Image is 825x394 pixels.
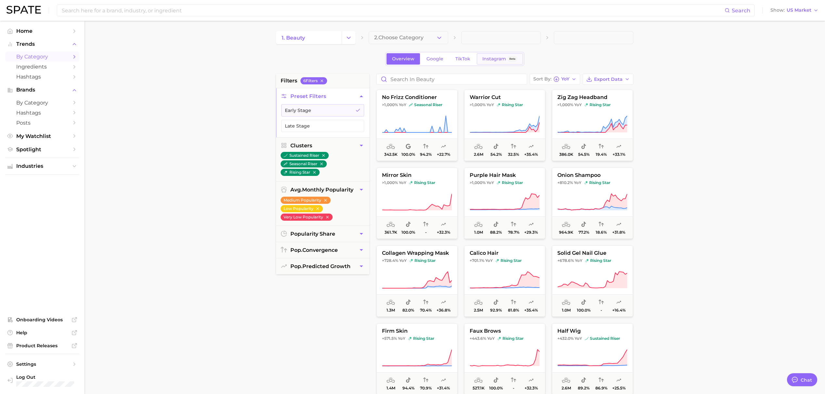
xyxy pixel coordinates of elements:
span: 54.5% [578,152,590,157]
span: Posts [16,120,68,126]
span: Search [732,7,750,14]
span: rising star [585,258,611,263]
button: seasonal riser [281,160,327,167]
button: warrior cut>1,000% YoYrising starrising star2.6m54.2%32.5%+35.4% [464,90,545,161]
span: popularity share: TikTok [493,143,499,151]
span: +33.1% [613,152,625,157]
span: 94.4% [402,386,414,390]
span: rising star [409,180,435,185]
span: +31.8% [612,230,625,235]
span: YoY [561,77,569,81]
span: popularity predicted growth: Very Likely [528,299,534,306]
a: Product Releases [5,341,79,351]
span: +25.5% [612,386,626,390]
span: average monthly popularity: Medium Popularity [387,299,395,306]
span: popularity share: TikTok [493,376,499,384]
span: YoY [485,258,493,263]
span: rising star [497,336,524,341]
span: Hashtags [16,74,68,80]
a: TikTok [450,53,476,65]
span: average monthly popularity: Low Popularity [387,221,395,228]
span: popularity share [290,231,335,237]
span: average monthly popularity: Medium Popularity [474,221,483,228]
button: ShowUS Market [769,6,820,15]
span: popularity convergence: High Convergence [511,221,516,228]
span: Beta [509,56,515,62]
span: popularity share: Google [406,143,411,151]
a: by Category [5,52,79,62]
span: +36.8% [437,308,451,313]
span: popularity convergence: Insufficient Data [599,299,604,306]
span: >1,000% [382,180,398,185]
span: >1,000% [470,180,486,185]
span: popularity convergence: Insufficient Data [511,376,516,384]
span: popularity predicted growth: Uncertain [441,143,446,151]
span: popularity share: TikTok [406,299,411,306]
button: onion shampoo+810.2% YoYrising starrising star964.9k77.2%18.6%+31.8% [552,167,633,239]
span: 100.0% [577,308,590,313]
span: 77.2% [578,230,589,235]
span: popularity predicted growth: Likely [616,221,621,228]
a: Settings [5,359,79,369]
span: Product Releases [16,343,68,349]
span: +35.4% [524,152,538,157]
span: +22.7% [437,152,450,157]
span: popularity convergence: High Convergence [423,299,428,306]
span: YoY [575,336,582,341]
img: sustained riser [585,337,589,340]
span: popularity convergence: Very Low Convergence [599,143,604,151]
span: purple hair mask [464,172,545,178]
span: popularity convergence: Very High Convergence [599,376,604,384]
button: sustained riser [281,152,329,159]
span: 361.7k [385,230,397,235]
span: 1. beauty [282,35,305,41]
span: YoY [487,102,494,107]
a: Help [5,328,79,338]
button: purple hair mask>1,000% YoYrising starrising star1.0m88.2%78.7%+29.3% [464,167,545,239]
button: Early Stage [281,104,364,117]
span: rising star [584,102,611,107]
button: Very Low Popularity [281,214,333,221]
span: +443.6% [470,336,486,341]
img: rising star [497,103,501,107]
button: Trends [5,39,79,49]
button: Low Popularity [281,205,323,212]
span: YoY [398,336,405,341]
span: YoY [399,258,407,263]
span: popularity share: TikTok [581,143,586,151]
span: YoY [574,180,581,185]
img: rising star [497,181,501,185]
span: 1.0m [562,308,571,313]
span: onion shampoo [552,172,633,178]
span: +728.4% [382,258,398,263]
span: popularity share: TikTok [581,299,586,306]
span: average monthly popularity: Medium Popularity [387,376,395,384]
span: Settings [16,361,68,367]
input: Search here for a brand, industry, or ingredient [61,5,725,16]
span: 19.4% [596,152,607,157]
img: rising star [495,259,499,263]
span: 100.0% [401,230,415,235]
span: rising star [408,336,434,341]
span: +31.4% [437,386,450,390]
span: 92.9% [490,308,502,313]
span: zig zag headband [552,94,633,100]
span: 70.4% [420,308,432,313]
span: YoY [487,180,494,185]
button: no frizz conditioner>1,000% YoYseasonal riserseasonal riser342.5k100.0%94.2%+22.7% [376,90,458,161]
button: 6Filters [300,77,327,84]
span: My Watchlist [16,133,68,139]
span: 2.6m [474,152,483,157]
span: +16.4% [612,308,626,313]
span: popularity convergence: Very Low Convergence [599,221,604,228]
span: popularity predicted growth: Uncertain [616,299,621,306]
span: +701.1% [470,258,484,263]
span: Clusters [290,142,312,149]
span: >1,000% [382,102,398,107]
span: 88.2% [490,230,502,235]
span: Sort By [533,77,552,81]
span: Spotlight [16,146,68,153]
img: seasonal riser [284,162,287,166]
span: Overview [392,56,414,62]
span: average monthly popularity: Low Popularity [387,143,395,151]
